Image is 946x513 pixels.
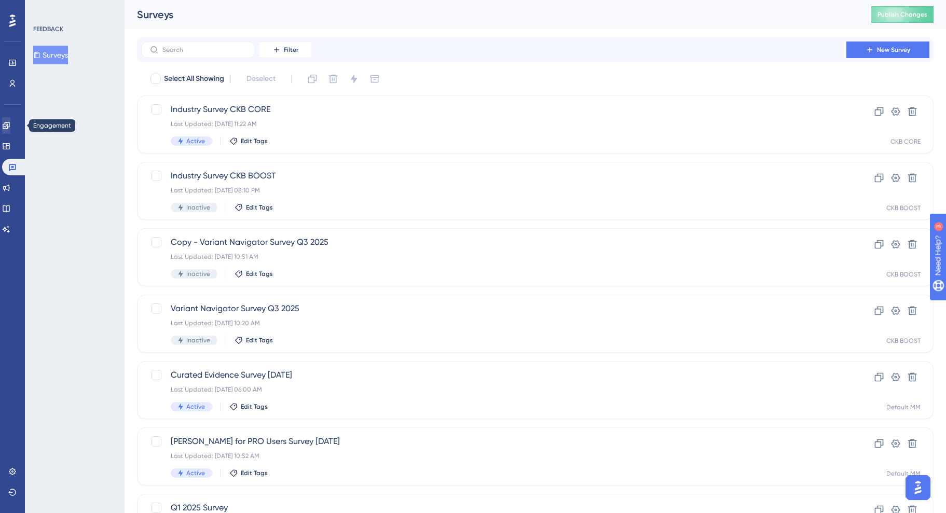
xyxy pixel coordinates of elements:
div: Default MM [886,403,921,411]
span: [PERSON_NAME] for PRO Users Survey [DATE] [171,435,817,448]
div: Last Updated: [DATE] 10:20 AM [171,319,817,327]
div: FEEDBACK [33,25,63,33]
span: Edit Tags [241,469,268,477]
input: Search [162,46,246,53]
button: Filter [259,41,311,58]
span: Need Help? [24,3,65,15]
span: Inactive [186,336,210,344]
span: Deselect [246,73,276,85]
span: Industry Survey CKB CORE [171,103,817,116]
button: Edit Tags [229,137,268,145]
span: Edit Tags [241,403,268,411]
button: Edit Tags [235,270,273,278]
span: Curated Evidence Survey [DATE] [171,369,817,381]
span: Edit Tags [246,336,273,344]
div: Default MM [886,469,921,478]
div: Surveys [137,7,845,22]
button: Surveys [33,46,68,64]
span: Variant Navigator Survey Q3 2025 [171,302,817,315]
span: Industry Survey CKB BOOST [171,170,817,182]
span: Edit Tags [246,270,273,278]
div: CKB BOOST [886,270,921,279]
div: 3 [72,5,75,13]
span: Active [186,469,205,477]
span: Publish Changes [878,10,927,19]
div: CKB BOOST [886,204,921,212]
span: Active [186,403,205,411]
span: New Survey [877,46,910,54]
span: Inactive [186,203,210,212]
div: Last Updated: [DATE] 10:52 AM [171,452,817,460]
button: Publish Changes [871,6,934,23]
div: CKB CORE [890,137,921,146]
div: Last Updated: [DATE] 08:10 PM [171,186,817,195]
div: Last Updated: [DATE] 11:22 AM [171,120,817,128]
div: CKB BOOST [886,337,921,345]
button: Edit Tags [229,403,268,411]
iframe: UserGuiding AI Assistant Launcher [902,472,934,503]
div: Last Updated: [DATE] 10:51 AM [171,253,817,261]
button: Edit Tags [235,203,273,212]
span: Edit Tags [241,137,268,145]
span: Select All Showing [164,73,224,85]
span: Filter [284,46,298,54]
span: Copy - Variant Navigator Survey Q3 2025 [171,236,817,248]
span: Edit Tags [246,203,273,212]
button: Edit Tags [229,469,268,477]
button: Edit Tags [235,336,273,344]
span: Active [186,137,205,145]
button: Deselect [237,70,285,88]
button: New Survey [846,41,929,58]
div: Last Updated: [DATE] 06:00 AM [171,385,817,394]
span: Inactive [186,270,210,278]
